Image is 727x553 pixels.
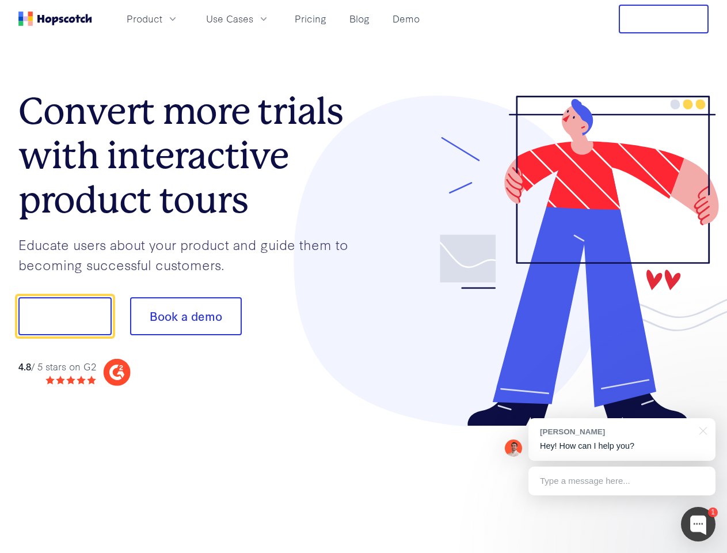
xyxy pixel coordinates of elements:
span: Product [127,12,162,26]
div: Type a message here... [528,467,715,495]
div: [PERSON_NAME] [540,426,692,437]
span: Use Cases [206,12,253,26]
a: Demo [388,9,424,28]
p: Hey! How can I help you? [540,440,704,452]
a: Blog [345,9,374,28]
p: Educate users about your product and guide them to becoming successful customers. [18,234,364,274]
button: Book a demo [130,297,242,335]
button: Free Trial [619,5,709,33]
h1: Convert more trials with interactive product tours [18,89,364,222]
div: / 5 stars on G2 [18,359,96,374]
a: Pricing [290,9,331,28]
div: 1 [708,507,718,517]
img: Mark Spera [505,440,522,457]
button: Use Cases [199,9,276,28]
strong: 4.8 [18,359,31,373]
a: Home [18,12,92,26]
button: Show me! [18,297,112,335]
button: Product [120,9,185,28]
